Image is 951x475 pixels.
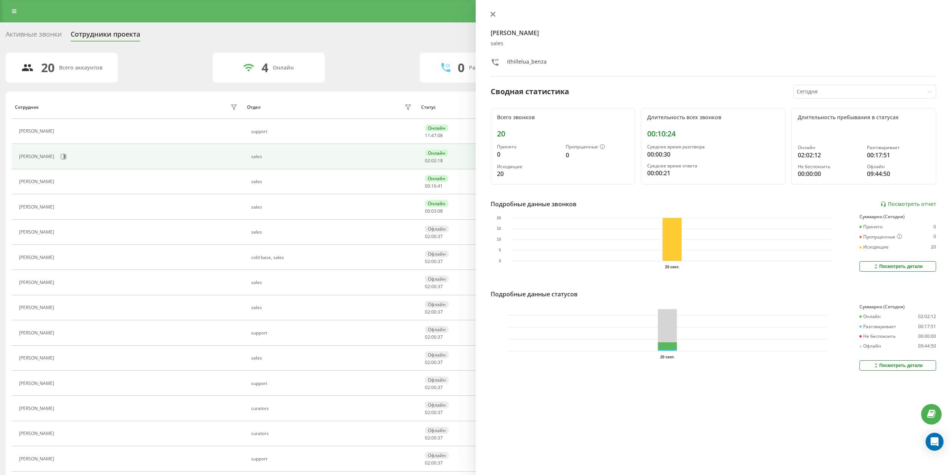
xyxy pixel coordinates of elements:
[251,355,414,361] div: sales
[251,179,414,184] div: sales
[491,200,577,209] div: Подробные данные звонков
[798,145,861,150] div: Онлайн
[425,208,430,214] span: 00
[425,301,449,308] div: Офлайн
[491,86,569,97] div: Сводная статистика
[438,233,443,240] span: 37
[438,409,443,416] span: 37
[19,381,56,386] div: [PERSON_NAME]
[438,460,443,466] span: 37
[425,133,443,138] div: : :
[867,145,930,150] div: Разговаривает
[71,30,140,42] div: Сотрудники проекта
[497,164,560,169] div: Исходящие
[438,309,443,315] span: 37
[431,435,436,441] span: 00
[859,261,936,272] button: Посмотреть детали
[665,265,679,269] text: 20 сент.
[438,157,443,164] span: 18
[425,309,443,315] div: : :
[251,330,414,336] div: support
[425,175,448,182] div: Онлайн
[458,61,464,75] div: 0
[19,431,56,436] div: [PERSON_NAME]
[425,250,449,257] div: Офлайн
[438,384,443,391] span: 37
[425,200,448,207] div: Онлайн
[425,284,443,289] div: : :
[247,105,260,110] div: Отдел
[918,343,936,349] div: 09:44:50
[425,334,430,340] span: 02
[926,433,944,451] div: Open Intercom Messenger
[660,355,674,359] text: 20 сент.
[859,334,896,339] div: Не беспокоить
[431,359,436,365] span: 00
[19,330,56,336] div: [PERSON_NAME]
[933,224,936,229] div: 0
[798,164,861,169] div: Не беспокоить
[507,58,547,69] div: ithillelua_benza
[251,204,414,210] div: sales
[19,179,56,184] div: [PERSON_NAME]
[431,183,436,189] span: 16
[431,233,436,240] span: 00
[425,234,443,239] div: : :
[431,208,436,214] span: 03
[425,410,443,415] div: : :
[425,209,443,214] div: : :
[859,234,902,240] div: Пропущенные
[425,149,448,157] div: Онлайн
[59,65,102,71] div: Всего аккаунтов
[425,326,449,333] div: Офлайн
[19,229,56,235] div: [PERSON_NAME]
[425,427,449,434] div: Офлайн
[918,324,936,329] div: 00:17:51
[15,105,39,110] div: Сотрудник
[251,406,414,411] div: curators
[425,158,443,163] div: : :
[425,376,449,383] div: Офлайн
[867,169,930,178] div: 09:44:50
[425,157,430,164] span: 02
[425,384,430,391] span: 02
[425,275,449,283] div: Офлайн
[647,163,779,169] div: Среднее время ответа
[438,258,443,265] span: 37
[497,114,629,121] div: Всего звонков
[566,144,629,150] div: Пропущенные
[438,208,443,214] span: 08
[438,283,443,290] span: 37
[431,409,436,416] span: 00
[497,144,560,149] div: Принято
[425,385,443,390] div: : :
[491,28,936,37] h4: [PERSON_NAME]
[19,280,56,285] div: [PERSON_NAME]
[859,244,889,250] div: Исходящие
[647,114,779,121] div: Длительность всех звонков
[918,314,936,319] div: 02:02:12
[647,144,779,149] div: Среднее время разговора
[431,309,436,315] span: 00
[859,304,936,309] div: Суммарно (Сегодня)
[431,384,436,391] span: 00
[933,234,936,240] div: 0
[425,334,443,340] div: : :
[425,183,443,189] div: : :
[859,224,883,229] div: Принято
[425,460,430,466] span: 02
[425,435,430,441] span: 02
[262,61,268,75] div: 4
[497,237,501,241] text: 10
[438,435,443,441] span: 37
[273,65,294,71] div: Онлайн
[19,154,56,159] div: [PERSON_NAME]
[498,259,501,263] text: 0
[497,216,501,220] text: 20
[251,229,414,235] div: sales
[251,154,414,159] div: sales
[859,360,936,371] button: Посмотреть детали
[647,169,779,178] div: 00:00:21
[19,456,56,462] div: [PERSON_NAME]
[859,343,881,349] div: Офлайн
